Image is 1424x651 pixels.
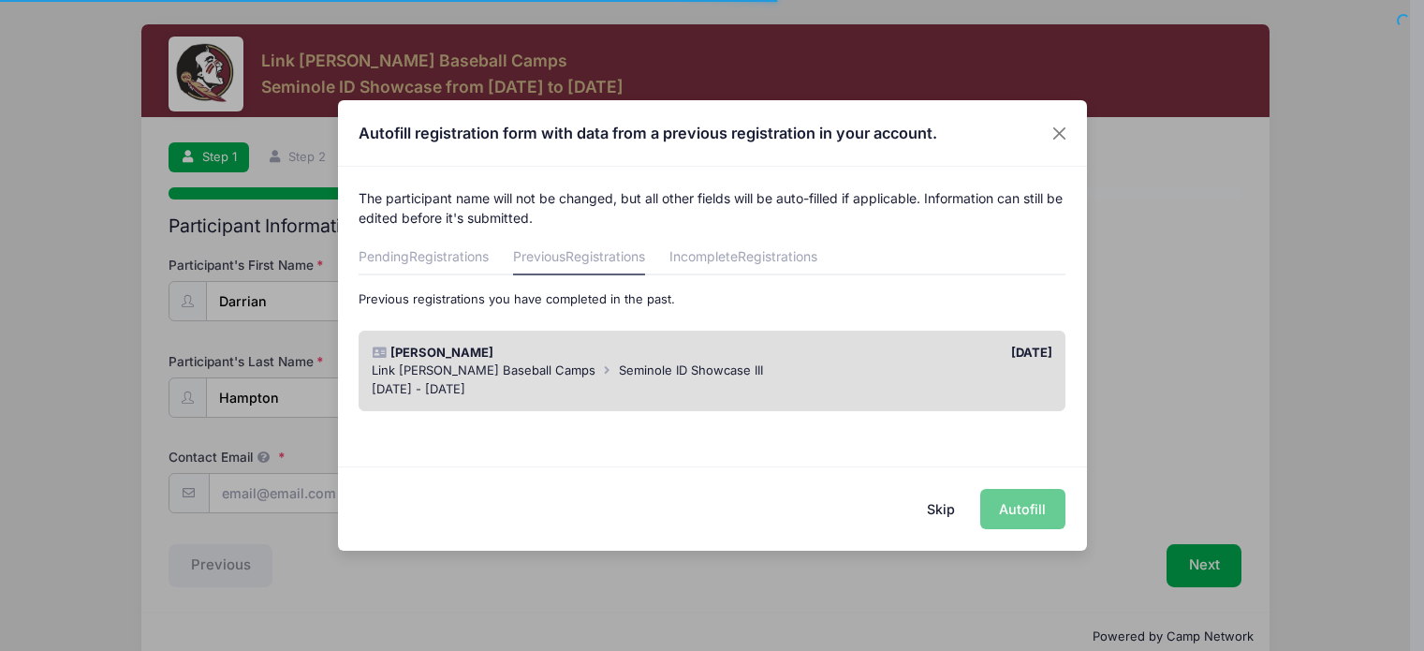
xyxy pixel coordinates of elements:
span: Link [PERSON_NAME] Baseball Camps [372,362,595,377]
span: Registrations [565,248,645,264]
span: Registrations [738,248,817,264]
a: Pending [359,242,489,275]
div: [DATE] [712,344,1062,362]
h4: Autofill registration form with data from a previous registration in your account. [359,122,937,144]
button: Close [1042,116,1076,150]
span: Seminole ID Showcase III [619,362,763,377]
span: Registrations [409,248,489,264]
button: Skip [907,489,974,529]
a: Incomplete [669,242,817,275]
a: Previous [513,242,645,275]
p: The participant name will not be changed, but all other fields will be auto-filled if applicable.... [359,188,1065,228]
div: [DATE] - [DATE] [372,380,1052,399]
div: [PERSON_NAME] [363,344,712,362]
p: Previous registrations you have completed in the past. [359,290,1065,309]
